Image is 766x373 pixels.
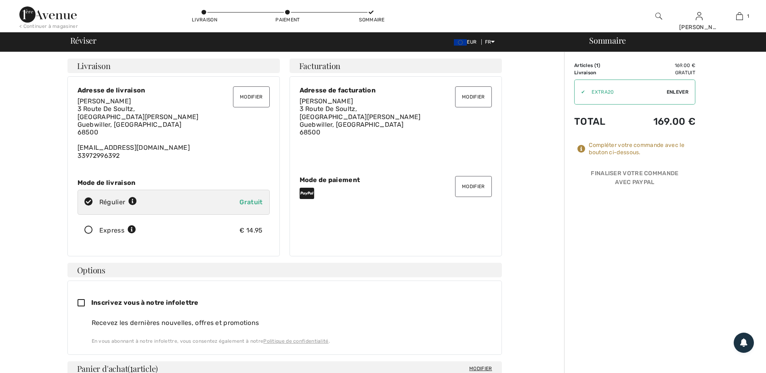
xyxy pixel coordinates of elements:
img: Euro [454,39,467,46]
span: Facturation [299,62,341,70]
div: ✔ [575,88,585,96]
div: En vous abonnant à notre infolettre, vous consentez également à notre . [92,337,492,345]
img: Mes infos [696,11,703,21]
div: Régulier [99,197,137,207]
span: 1 [130,363,133,373]
span: [PERSON_NAME] [300,97,353,105]
span: Gratuit [239,198,262,206]
div: Sommaire [579,36,761,44]
div: Paiement [275,16,300,23]
div: Sommaire [359,16,383,23]
div: [PERSON_NAME] [679,23,719,31]
span: 1 [596,63,598,68]
a: 1 [720,11,759,21]
button: Modifier [233,86,269,107]
div: Mode de livraison [78,179,270,186]
div: Express [99,226,136,235]
div: [EMAIL_ADDRESS][DOMAIN_NAME] 33972996392 [78,97,270,159]
span: 3 Route De Soultz, [GEOGRAPHIC_DATA][PERSON_NAME] Guebwiller, [GEOGRAPHIC_DATA] 68500 [78,105,199,136]
div: Mode de paiement [300,176,492,184]
a: Politique de confidentialité [263,338,328,344]
button: Modifier [455,86,491,107]
span: FR [485,39,495,45]
span: Réviser [70,36,97,44]
img: recherche [655,11,662,21]
div: Finaliser votre commande avec PayPal [574,169,695,190]
div: < Continuer à magasiner [19,23,78,30]
button: Modifier [455,176,491,197]
div: Recevez les dernières nouvelles, offres et promotions [92,318,492,328]
td: Livraison [574,69,626,76]
td: 169.00 € [626,62,695,69]
td: Total [574,108,626,135]
span: Enlever [667,88,688,96]
span: 3 Route De Soultz, [GEOGRAPHIC_DATA][PERSON_NAME] Guebwiller, [GEOGRAPHIC_DATA] 68500 [300,105,421,136]
td: 169.00 € [626,108,695,135]
iframe: PayPal [574,190,695,208]
img: 1ère Avenue [19,6,77,23]
div: Livraison [192,16,216,23]
span: EUR [454,39,480,45]
td: Articles ( ) [574,62,626,69]
img: Mon panier [736,11,743,21]
a: Se connecter [696,12,703,20]
div: € 14.95 [239,226,262,235]
span: [PERSON_NAME] [78,97,131,105]
h4: Options [67,263,502,277]
input: Code promo [585,80,667,104]
div: Adresse de livraison [78,86,270,94]
div: Adresse de facturation [300,86,492,94]
span: Modifier [469,365,492,373]
td: Gratuit [626,69,695,76]
span: Inscrivez vous à notre infolettre [91,299,199,306]
span: 1 [747,13,749,20]
span: Livraison [77,62,111,70]
div: Compléter votre commande avec le bouton ci-dessous. [589,142,695,156]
